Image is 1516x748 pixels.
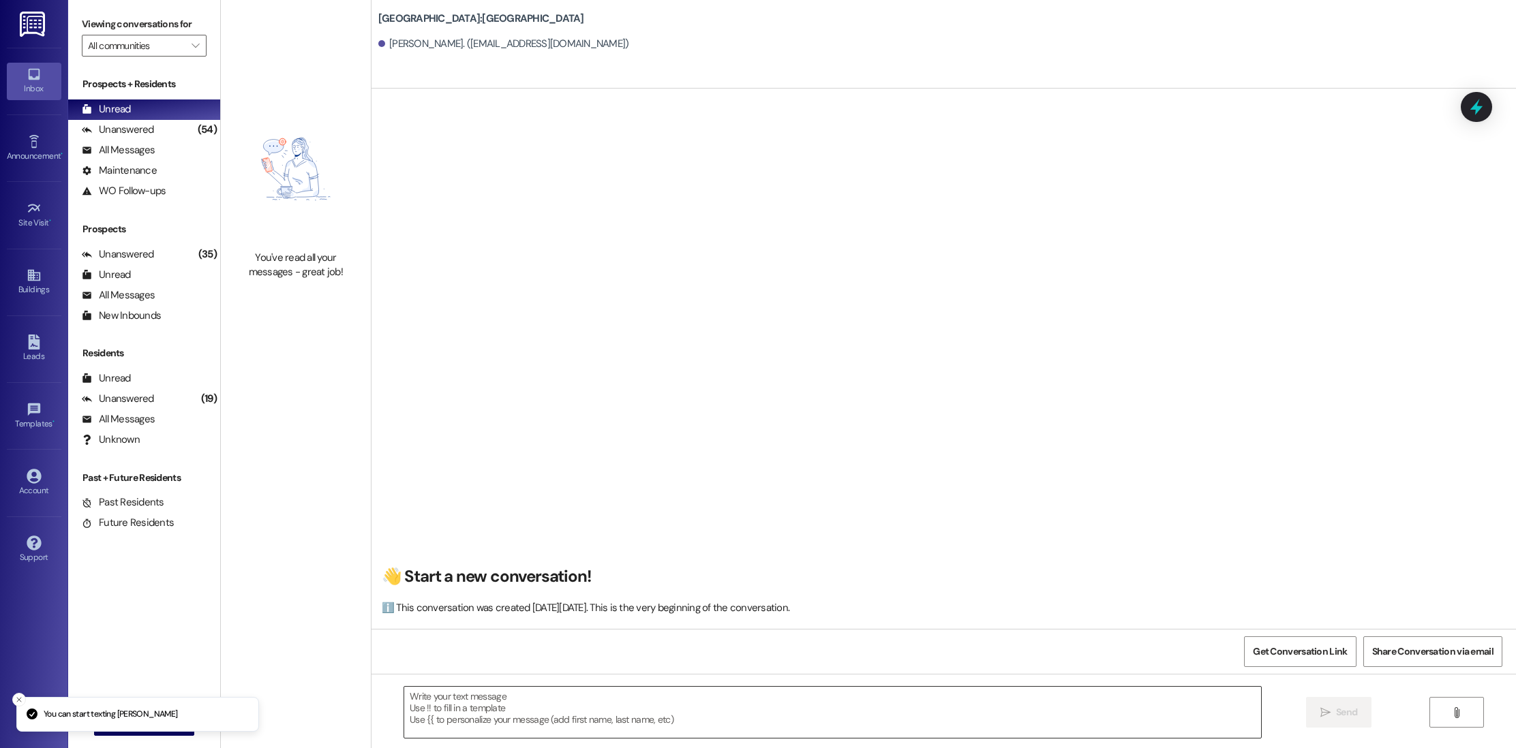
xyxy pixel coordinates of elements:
[7,264,61,300] a: Buildings
[82,143,155,157] div: All Messages
[1363,636,1502,667] button: Share Conversation via email
[68,471,220,485] div: Past + Future Residents
[82,288,155,302] div: All Messages
[20,12,48,37] img: ResiDesk Logo
[68,222,220,236] div: Prospects
[378,37,629,51] div: [PERSON_NAME]. ([EMAIL_ADDRESS][DOMAIN_NAME])
[382,566,1499,587] h2: 👋 Start a new conversation!
[198,388,220,409] div: (19)
[194,119,220,140] div: (54)
[12,693,26,706] button: Close toast
[7,398,61,435] a: Templates •
[82,14,207,35] label: Viewing conversations for
[82,163,157,178] div: Maintenance
[44,708,178,721] p: You can start texting [PERSON_NAME]
[82,412,155,426] div: All Messages
[236,251,356,280] div: You've read all your messages - great job!
[382,601,1499,615] div: ℹ️ This conversation was created [DATE][DATE]. This is the very beginning of the conversation.
[7,531,61,568] a: Support
[82,371,131,386] div: Unread
[1451,707,1461,718] i: 
[1372,644,1494,659] span: Share Conversation via email
[1306,697,1372,728] button: Send
[7,63,61,99] a: Inbox
[1336,705,1357,719] span: Send
[68,346,220,360] div: Residents
[7,330,61,367] a: Leads
[82,184,166,198] div: WO Follow-ups
[82,123,154,137] div: Unanswered
[82,102,131,116] div: Unread
[195,244,220,265] div: (35)
[82,268,131,282] div: Unread
[61,149,63,159] span: •
[52,417,55,426] span: •
[82,247,154,262] div: Unanswered
[7,465,61,501] a: Account
[82,495,164,510] div: Past Residents
[1244,636,1356,667] button: Get Conversation Link
[378,12,584,26] b: [GEOGRAPHIC_DATA]: [GEOGRAPHIC_DATA]
[82,516,174,530] div: Future Residents
[82,309,161,323] div: New Inbounds
[82,392,154,406] div: Unanswered
[1320,707,1331,718] i: 
[68,77,220,91] div: Prospects + Residents
[192,40,199,51] i: 
[49,216,51,225] span: •
[88,35,185,57] input: All communities
[236,94,356,244] img: empty-state
[82,433,140,447] div: Unknown
[1253,644,1347,659] span: Get Conversation Link
[7,197,61,234] a: Site Visit •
